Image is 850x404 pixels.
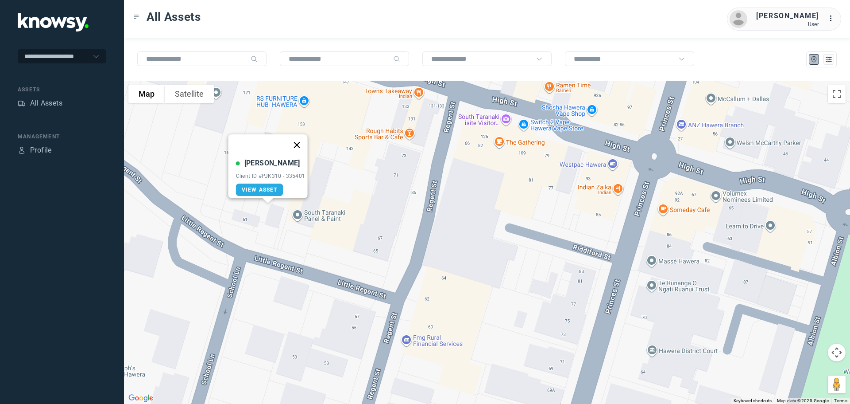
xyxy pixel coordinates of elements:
a: Open this area in Google Maps (opens a new window) [126,392,155,404]
button: Show satellite imagery [165,85,214,103]
div: All Assets [30,98,62,109]
div: Search [251,55,258,63]
button: Keyboard shortcuts [734,398,772,404]
img: Application Logo [18,13,89,31]
button: Toggle fullscreen view [828,85,846,103]
div: Assets [18,86,106,94]
div: [PERSON_NAME] [244,158,300,169]
span: View Asset [242,187,278,193]
span: All Assets [147,9,201,25]
button: Show street map [128,85,165,103]
div: Search [393,55,400,63]
a: AssetsAll Assets [18,98,62,109]
div: Management [18,133,106,141]
button: Map camera controls [828,344,846,361]
div: Client ID #PJK310 - 335401 [236,173,305,179]
div: Profile [18,146,26,154]
button: Close [286,134,307,156]
tspan: ... [828,15,837,22]
a: View Asset [236,184,283,196]
button: Drag Pegman onto the map to open Street View [828,376,846,393]
div: Toggle Menu [133,14,139,20]
div: : [828,13,838,24]
img: avatar.png [730,10,747,28]
a: Terms [834,398,847,403]
div: : [828,13,838,25]
span: Map data ©2025 Google [777,398,829,403]
div: List [825,55,833,63]
div: Map [810,55,818,63]
div: Profile [30,145,52,156]
a: ProfileProfile [18,145,52,156]
div: User [756,21,819,27]
div: [PERSON_NAME] [756,11,819,21]
div: Assets [18,99,26,107]
img: Google [126,392,155,404]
